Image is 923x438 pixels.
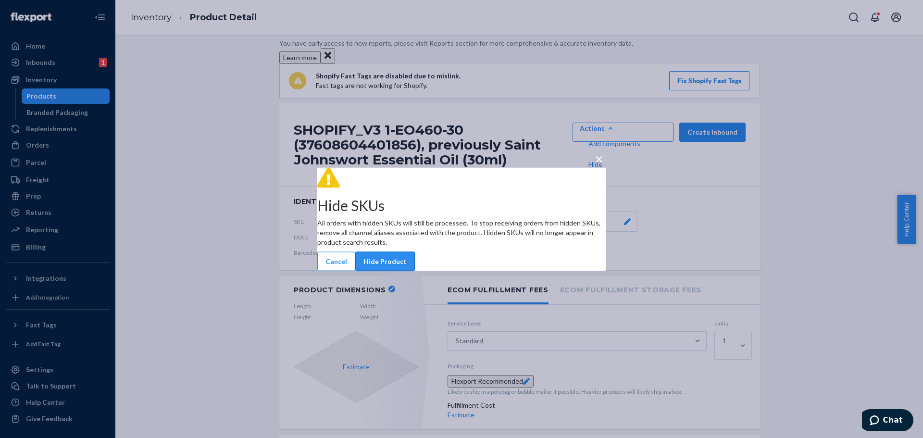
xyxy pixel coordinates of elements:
[595,150,603,166] span: ×
[355,251,415,271] button: Hide Product
[317,197,606,213] h2: Hide SKUs
[317,251,355,271] button: Cancel
[317,218,606,247] p: All orders with hidden SKUs will still be processed. To stop receiving orders from hidden SKUs, r...
[862,409,913,433] iframe: Opens a widget where you can chat to one of our agents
